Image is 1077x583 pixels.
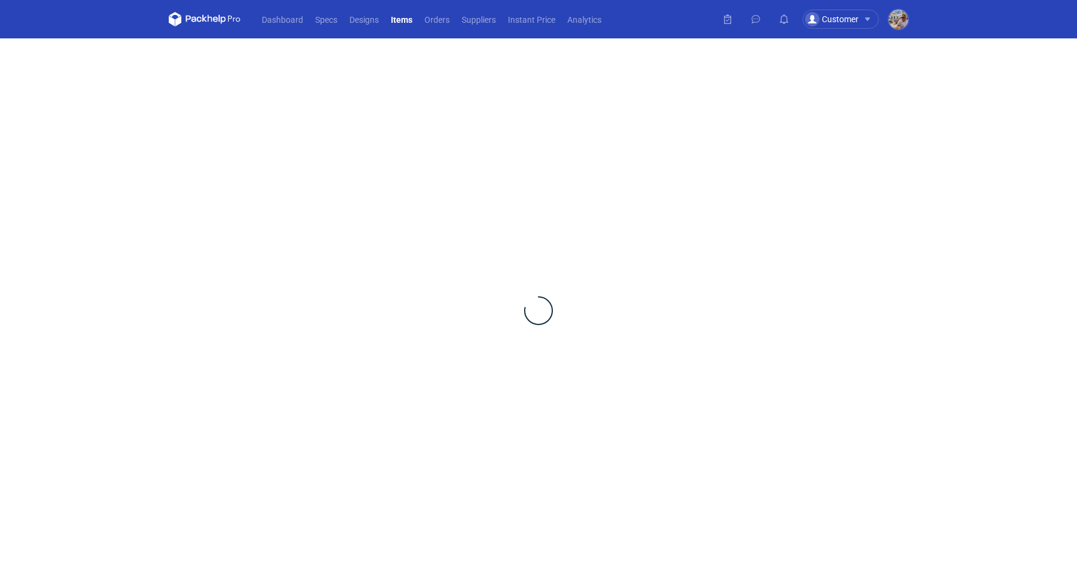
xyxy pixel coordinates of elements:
img: Michał Palasek [888,10,908,29]
a: Specs [309,12,343,26]
a: Analytics [561,12,608,26]
svg: Packhelp Pro [169,12,241,26]
button: Customer [803,10,888,29]
a: Instant Price [502,12,561,26]
a: Suppliers [456,12,502,26]
a: Orders [418,12,456,26]
a: Designs [343,12,385,26]
a: Items [385,12,418,26]
div: Customer [805,12,858,26]
a: Dashboard [256,12,309,26]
